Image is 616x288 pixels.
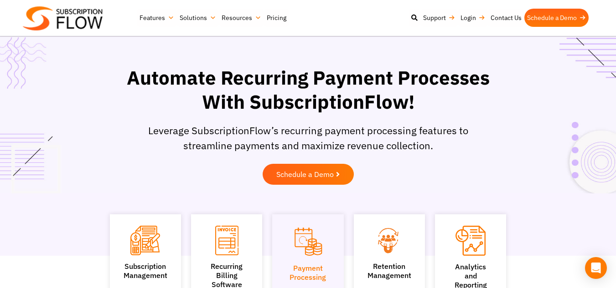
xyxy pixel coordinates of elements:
img: Analytics and Reporting icon [456,226,486,256]
h1: Automate Recurring Payment Processes With SubscriptionFlow! [119,66,497,114]
span: Schedule a Demo [276,171,334,178]
a: Features [137,9,177,27]
img: Retention Management icon [368,226,412,255]
img: Recurring Billing Software icon [215,226,238,255]
img: Subscription Management icon [130,226,160,255]
a: Support [420,9,458,27]
a: PaymentProcessing [290,263,326,282]
img: Payment Processing icon [293,226,323,257]
img: Subscriptionflow [23,6,103,30]
a: Retention Management [368,262,411,280]
a: Contact Us [488,9,524,27]
a: Schedule a Demo [524,9,589,27]
a: Schedule a Demo [263,164,354,185]
a: Login [458,9,488,27]
p: Leverage SubscriptionFlow’s recurring payment processing features to streamline payments and maxi... [142,123,475,153]
a: SubscriptionManagement [124,262,167,280]
a: Solutions [177,9,219,27]
a: Pricing [264,9,289,27]
a: Resources [219,9,264,27]
div: Open Intercom Messenger [585,257,607,279]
